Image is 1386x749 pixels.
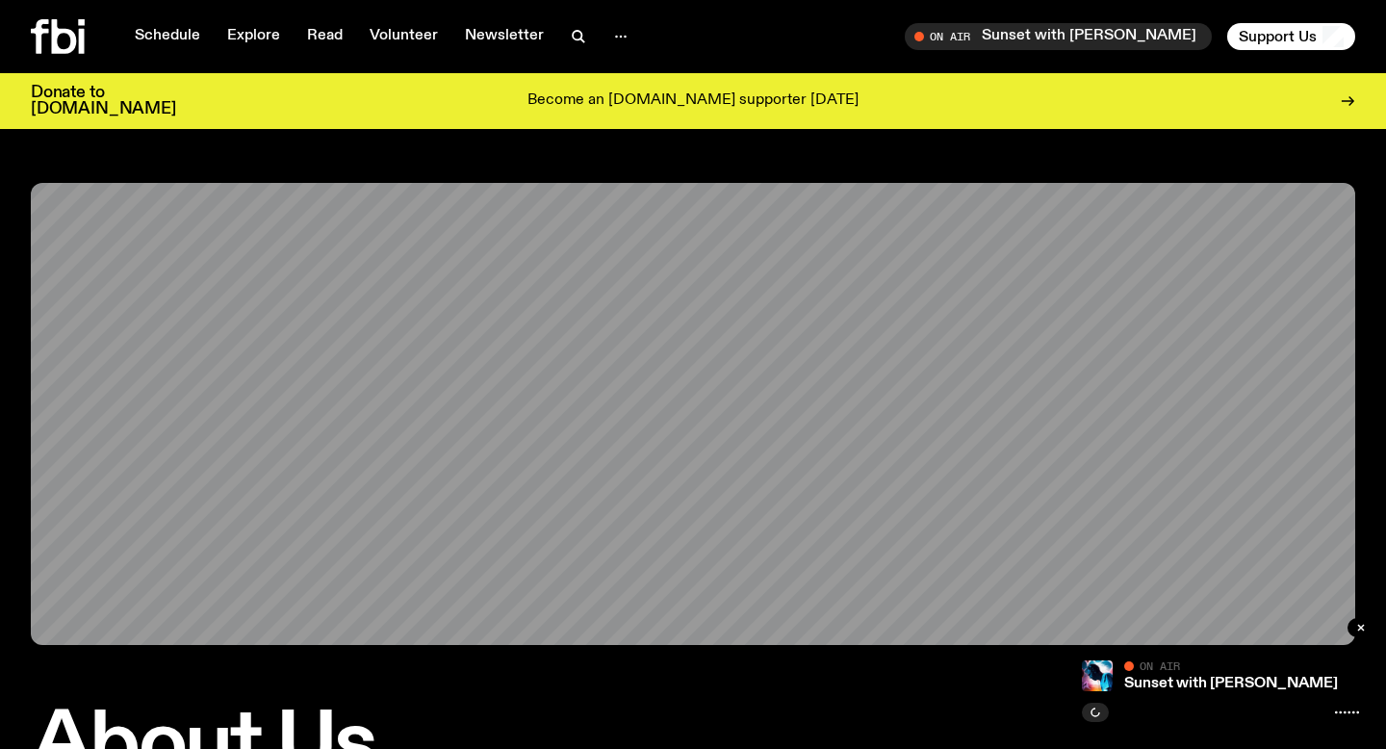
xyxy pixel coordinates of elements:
[216,23,292,50] a: Explore
[123,23,212,50] a: Schedule
[1140,659,1180,672] span: On Air
[295,23,354,50] a: Read
[1227,23,1355,50] button: Support Us
[1124,676,1338,691] a: Sunset with [PERSON_NAME]
[358,23,449,50] a: Volunteer
[453,23,555,50] a: Newsletter
[905,23,1212,50] button: On AirSunset with [PERSON_NAME]
[1239,28,1317,45] span: Support Us
[527,92,859,110] p: Become an [DOMAIN_NAME] supporter [DATE]
[926,29,1202,43] span: Tune in live
[31,85,176,117] h3: Donate to [DOMAIN_NAME]
[1082,660,1113,691] img: Simon Caldwell stands side on, looking downwards. He has headphones on. Behind him is a brightly ...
